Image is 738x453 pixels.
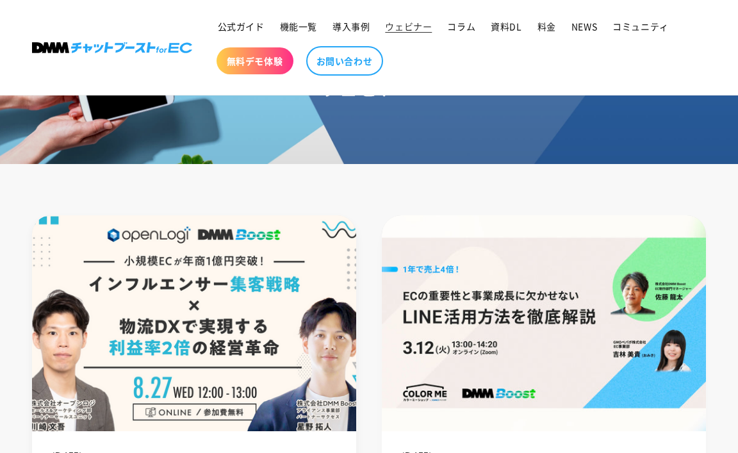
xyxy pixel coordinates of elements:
a: ウェビナー [377,13,439,40]
span: 無料デモ体験 [227,55,283,67]
span: 資料DL [491,21,521,32]
span: 公式ガイド [218,21,265,32]
a: 料金 [530,13,564,40]
span: ウェビナー [385,21,432,32]
span: 導入事例 [332,21,370,32]
span: コミュニティ [612,21,669,32]
span: 料金 [537,21,556,32]
a: 無料デモ体験 [217,47,293,74]
span: お問い合わせ [316,55,373,67]
span: NEWS [571,21,597,32]
img: 株式会社DMM Boost [32,42,192,53]
a: コラム [439,13,483,40]
a: NEWS [564,13,605,40]
a: 資料DL [483,13,529,40]
h1: ウェビナー [15,76,723,99]
a: 導入事例 [325,13,377,40]
a: 機能一覧 [272,13,325,40]
a: コミュニティ [605,13,676,40]
img: 「⼩規模ECが年商1億円突破！インフルエンサー集客戦略×物流DXで実現する利益率2倍の経営⾰命」 [20,208,367,439]
a: お問い合わせ [306,46,383,76]
img: 1年で売上4倍！事業成長に欠かせないLINE活用方法を徹底解説 [382,215,706,431]
span: 機能一覧 [280,21,317,32]
a: 公式ガイド [210,13,272,40]
span: コラム [447,21,475,32]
